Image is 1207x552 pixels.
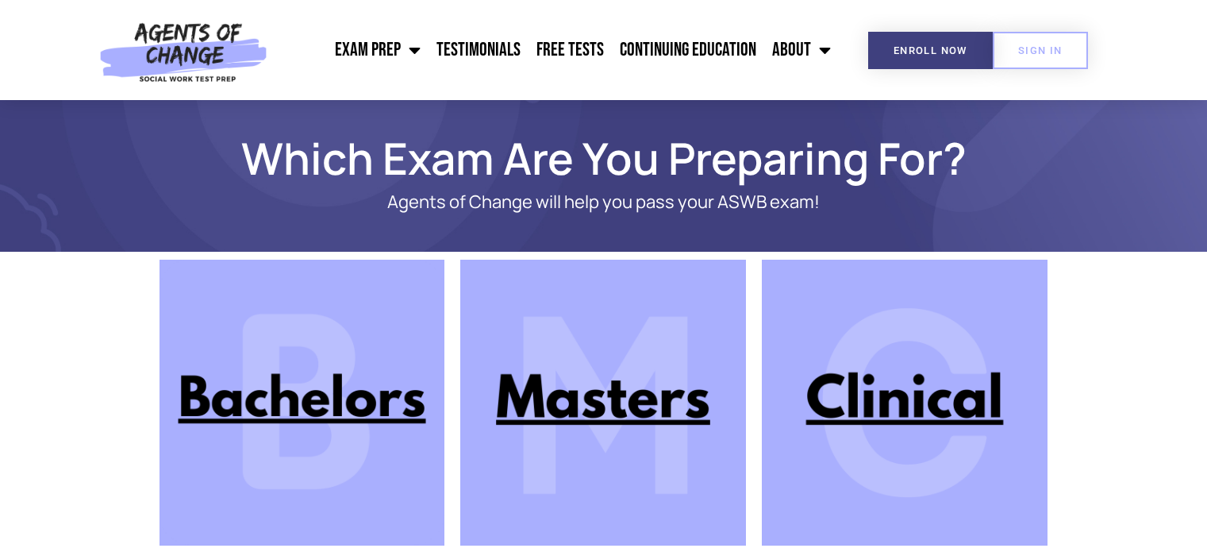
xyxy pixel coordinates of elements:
[327,30,429,70] a: Exam Prep
[152,140,1056,176] h1: Which Exam Are You Preparing For?
[275,30,839,70] nav: Menu
[993,32,1088,69] a: SIGN IN
[429,30,529,70] a: Testimonials
[529,30,612,70] a: Free Tests
[868,32,993,69] a: Enroll Now
[1018,45,1063,56] span: SIGN IN
[894,45,967,56] span: Enroll Now
[764,30,839,70] a: About
[215,192,993,212] p: Agents of Change will help you pass your ASWB exam!
[612,30,764,70] a: Continuing Education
